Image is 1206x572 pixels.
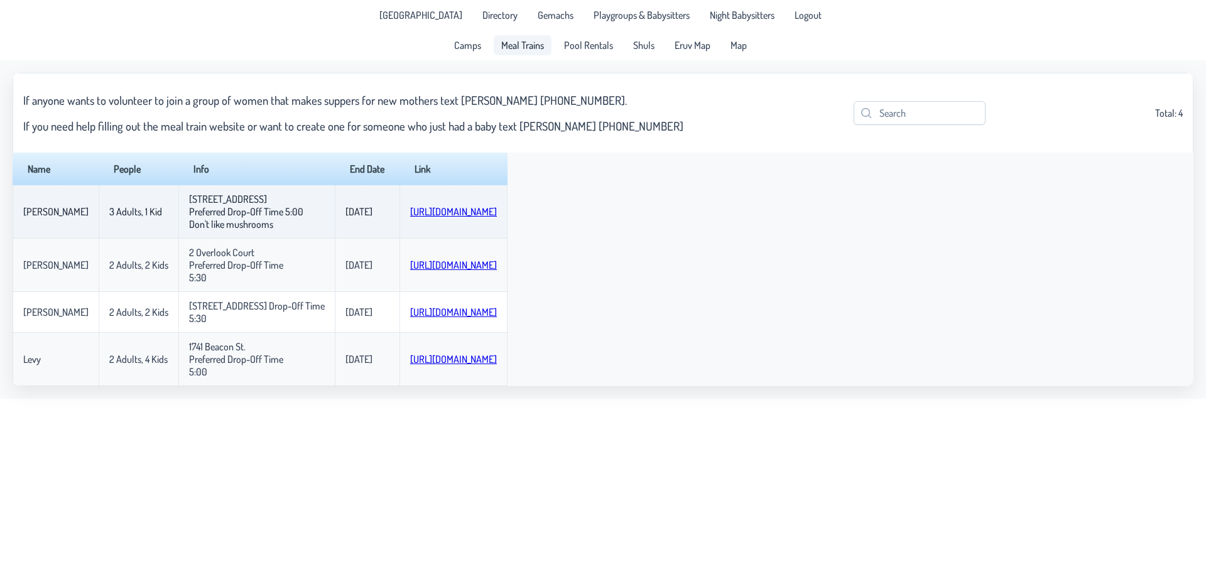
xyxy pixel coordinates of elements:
a: Meal Trains [494,35,551,55]
li: Logout [787,5,829,25]
span: Camps [454,40,481,50]
p-celleditor: Levy [23,353,41,365]
input: Search [854,101,986,125]
a: Camps [447,35,489,55]
li: Pine Lake Park [372,5,470,25]
a: [URL][DOMAIN_NAME] [410,353,497,365]
a: [URL][DOMAIN_NAME] [410,306,497,318]
p-celleditor: [STREET_ADDRESS] Drop-Off Time 5:30 [189,299,325,325]
a: Pool Rentals [557,35,621,55]
h3: If anyone wants to volunteer to join a group of women that makes suppers for new mothers text [PE... [23,93,683,107]
p-celleditor: [DATE] [345,259,372,271]
th: Info [178,153,335,185]
a: [URL][DOMAIN_NAME] [410,205,497,218]
p-celleditor: [PERSON_NAME] [23,205,89,218]
span: Shuls [633,40,655,50]
p-celleditor: 1741 Beacon St. Preferred Drop-Off Time 5:00 [189,340,283,378]
a: Gemachs [530,5,581,25]
span: Directory [482,10,518,20]
a: Map [723,35,754,55]
p-celleditor: [PERSON_NAME] [23,306,89,318]
h3: If you need help filling out the meal train website or want to create one for someone who just ha... [23,119,683,133]
p-celleditor: 2 Adults, 2 Kids [109,259,168,271]
span: Eruv Map [675,40,710,50]
span: Meal Trains [501,40,544,50]
span: Gemachs [538,10,573,20]
span: [GEOGRAPHIC_DATA] [379,10,462,20]
p-celleditor: [STREET_ADDRESS] Preferred Drop-Off Time 5:00 Don't like mushrooms [189,193,303,230]
a: Playgroups & Babysitters [586,5,697,25]
a: Night Babysitters [702,5,782,25]
th: Name [13,153,99,185]
a: Eruv Map [667,35,718,55]
span: Night Babysitters [710,10,774,20]
p-celleditor: 3 Adults, 1 Kid [109,205,162,218]
span: Map [731,40,747,50]
th: End Date [335,153,399,185]
span: Pool Rentals [564,40,613,50]
a: [GEOGRAPHIC_DATA] [372,5,470,25]
p-celleditor: 2 Overlook Court Preferred Drop-Off Time 5:30 [189,246,283,284]
th: Link [399,153,508,185]
span: Playgroups & Babysitters [594,10,690,20]
p-celleditor: 2 Adults, 2 Kids [109,306,168,318]
a: Directory [475,5,525,25]
a: [URL][DOMAIN_NAME] [410,259,497,271]
p-celleditor: [DATE] [345,205,372,218]
p-celleditor: 2 Adults, 4 Kids [109,353,168,365]
div: Total: 4 [23,81,1183,145]
p-celleditor: [PERSON_NAME] [23,259,89,271]
p-celleditor: [DATE] [345,306,372,318]
p-celleditor: [DATE] [345,353,372,365]
span: Logout [795,10,822,20]
a: Shuls [626,35,662,55]
th: People [99,153,178,185]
